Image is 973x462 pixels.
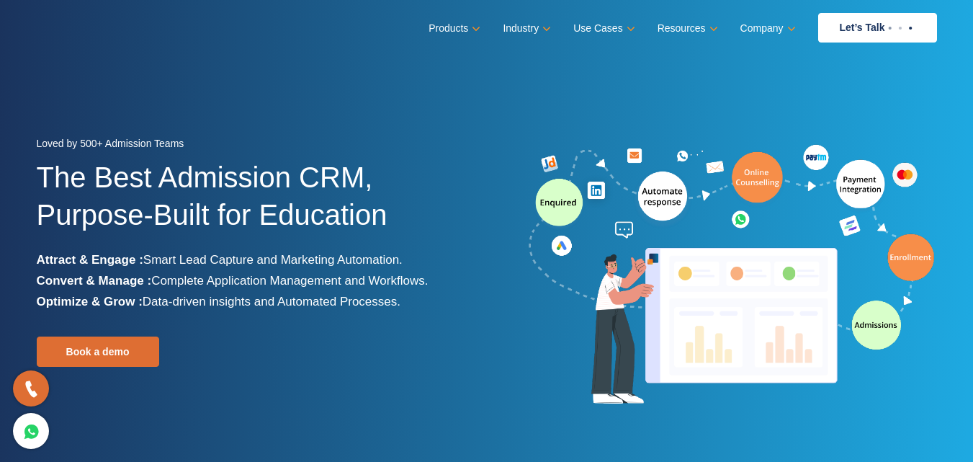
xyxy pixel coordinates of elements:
[503,18,548,39] a: Industry
[429,18,477,39] a: Products
[740,18,793,39] a: Company
[151,274,428,288] span: Complete Application Management and Workflows.
[658,18,715,39] a: Resources
[37,295,143,308] b: Optimize & Grow :
[37,337,159,367] a: Book a demo
[37,159,476,249] h1: The Best Admission CRM, Purpose-Built for Education
[37,253,143,267] b: Attract & Engage :
[37,274,152,288] b: Convert & Manage :
[818,13,937,43] a: Let’s Talk
[573,18,632,39] a: Use Cases
[526,141,937,410] img: admission-software-home-page-header
[143,295,400,308] span: Data-driven insights and Automated Processes.
[143,253,403,267] span: Smart Lead Capture and Marketing Automation.
[37,133,476,159] div: Loved by 500+ Admission Teams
